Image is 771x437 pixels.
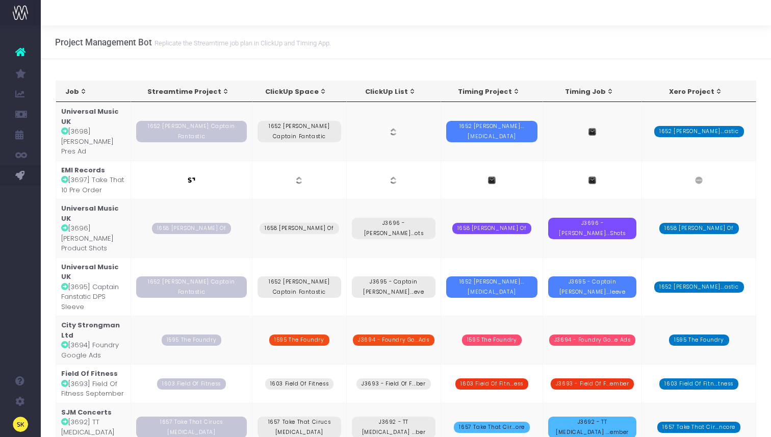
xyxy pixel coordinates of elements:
[454,422,529,433] span: 1657 Take That Cir...ore
[56,81,132,102] th: Job: activate to sort column ascending
[642,81,756,102] th: Xero Project: activate to sort column ascending
[551,378,634,390] span: J3693 - Field Of F...ember
[265,378,334,390] span: 1603 Field Of Fitness
[450,87,527,97] div: Timing Project
[56,161,132,199] td: [3697] Take That 10 Pre Order
[543,81,642,102] th: Timing Job: activate to sort column ascending
[552,87,626,97] div: Timing Job
[657,422,740,433] span: 1657 Take That Cir...ncore
[61,203,119,223] strong: Universal Music UK
[446,276,537,298] span: 1652 [PERSON_NAME]...[MEDICAL_DATA]
[352,276,435,298] span: J3695 - Captain [PERSON_NAME]...eve
[136,276,246,298] span: 1652 [PERSON_NAME] Captain Fantastic
[13,417,28,432] img: images/default_profile_image.png
[588,176,596,184] img: timing-bw.png
[61,107,119,126] strong: Universal Music UK
[56,316,132,364] td: [3694] Foundry Google Ads
[260,223,339,234] span: 1658 [PERSON_NAME] Of
[61,165,105,175] strong: EMI Records
[659,378,738,390] span: 1603 Field Of Fitn...tness
[651,87,740,97] div: Xero Project
[61,262,119,282] strong: Universal Music UK
[56,258,132,316] td: [3695] Captain Fanstatic DPS Sleeve
[269,335,329,346] span: 1595 The Foundry
[654,281,744,293] span: 1652 [PERSON_NAME]...astic
[65,87,116,97] div: Job
[441,81,543,102] th: Timing Project: activate to sort column ascending
[548,218,636,239] span: J3696 - [PERSON_NAME]...Shots
[295,176,303,184] img: clickup-bw.png
[55,37,331,47] h3: Project Management Bot
[446,121,537,142] span: 1652 [PERSON_NAME]...[MEDICAL_DATA]
[61,320,120,340] strong: City Strongman Ltd
[56,199,132,258] td: [3696] [PERSON_NAME] Product Shots
[131,81,252,102] th: Streamtime Project: activate to sort column ascending
[56,364,132,403] td: [3693] Field Of Fitness September
[157,378,226,390] span: 1603 Field Of Fitness
[258,276,342,298] span: 1652 [PERSON_NAME] Captain Fantastic
[61,407,112,417] strong: SJM Concerts
[152,37,331,47] small: Replicate the Streamtime job plan in ClickUp and Timing App.
[548,276,636,298] span: J3695 - Captain [PERSON_NAME]...leeve
[136,121,246,142] span: 1652 [PERSON_NAME] Captain Fantastic
[356,378,430,390] span: J3693 - Field Of F...ber
[588,128,596,136] img: timing-bw.png
[455,378,528,390] span: 1603 Field Of Fitn...ess
[669,335,729,346] span: 1595 The Foundry
[549,335,636,346] span: J3694 - Foundry Go...e Ads
[352,218,435,239] span: J3696 - [PERSON_NAME]...ots
[695,176,703,184] img: xero-bw.png
[353,335,434,346] span: J3694 - Foundry Go...Ads
[140,87,236,97] div: Streamtime Project
[452,223,532,234] span: 1658 [PERSON_NAME] Of
[258,121,342,142] span: 1652 [PERSON_NAME] Captain Fantastic
[462,335,522,346] span: 1595 The Foundry
[390,176,397,184] img: clickup-bw.png
[390,128,397,136] img: clickup-bw.png
[356,87,425,97] div: ClickUp List
[61,369,118,378] strong: Field Of Fitness
[152,223,232,234] span: 1658 [PERSON_NAME] Of
[262,87,331,97] div: ClickUp Space
[488,176,496,184] img: timing-bw.png
[188,176,195,184] img: streamtime_fav.png
[56,102,132,161] td: [3698] [PERSON_NAME] Pres Ad
[162,335,222,346] span: 1595 The Foundry
[659,223,739,234] span: 1658 [PERSON_NAME] Of
[654,126,744,137] span: 1652 [PERSON_NAME]...astic
[252,81,347,102] th: ClickUp Space: activate to sort column ascending
[347,81,441,102] th: ClickUp List: activate to sort column ascending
